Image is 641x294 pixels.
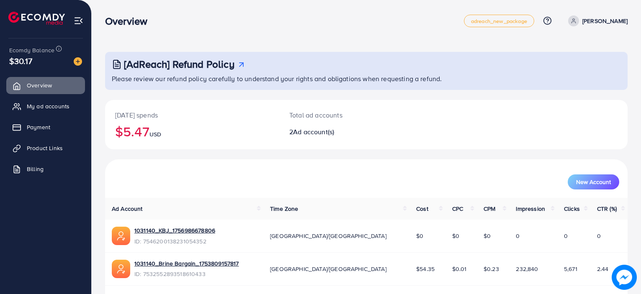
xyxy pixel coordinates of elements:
[597,265,609,273] span: 2.44
[115,123,269,139] h2: $5.47
[270,205,298,213] span: Time Zone
[270,265,386,273] span: [GEOGRAPHIC_DATA]/[GEOGRAPHIC_DATA]
[576,179,611,185] span: New Account
[293,127,334,136] span: Ad account(s)
[74,57,82,66] img: image
[516,232,520,240] span: 0
[9,46,54,54] span: Ecomdy Balance
[516,265,538,273] span: 232,840
[597,205,617,213] span: CTR (%)
[6,161,85,177] a: Billing
[516,205,545,213] span: Impression
[27,144,63,152] span: Product Links
[149,130,161,138] span: USD
[564,232,568,240] span: 0
[484,232,491,240] span: $0
[6,140,85,156] a: Product Links
[27,123,50,131] span: Payment
[416,265,435,273] span: $54.35
[105,15,154,27] h3: Overview
[484,205,495,213] span: CPM
[134,226,215,235] a: 1031140_KBJ_1756986678806
[112,227,130,245] img: ic-ads-acc.e4c84228.svg
[112,260,130,278] img: ic-ads-acc.e4c84228.svg
[452,205,463,213] span: CPC
[564,205,580,213] span: Clicks
[471,18,527,24] span: adreach_new_package
[6,119,85,135] a: Payment
[6,77,85,94] a: Overview
[270,232,386,240] span: [GEOGRAPHIC_DATA]/[GEOGRAPHIC_DATA]
[484,265,499,273] span: $0.23
[74,16,83,26] img: menu
[452,232,459,240] span: $0
[134,270,239,278] span: ID: 7532552893518610433
[565,15,628,26] a: [PERSON_NAME]
[597,232,601,240] span: 0
[289,128,400,136] h2: 2
[134,237,215,245] span: ID: 7546200138231054352
[416,232,423,240] span: $0
[124,58,234,70] h3: [AdReach] Refund Policy
[613,266,636,289] img: image
[464,15,534,27] a: adreach_new_package
[9,55,32,67] span: $30.17
[582,16,628,26] p: [PERSON_NAME]
[416,205,428,213] span: Cost
[115,110,269,120] p: [DATE] spends
[134,259,239,268] a: 1031140_Brine Bargain_1753809157817
[27,102,70,110] span: My ad accounts
[568,174,619,189] button: New Account
[289,110,400,120] p: Total ad accounts
[452,265,467,273] span: $0.01
[6,98,85,115] a: My ad accounts
[112,74,623,84] p: Please review our refund policy carefully to understand your rights and obligations when requesti...
[27,81,52,89] span: Overview
[8,12,65,25] img: logo
[564,265,577,273] span: 5,671
[27,165,44,173] span: Billing
[112,205,143,213] span: Ad Account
